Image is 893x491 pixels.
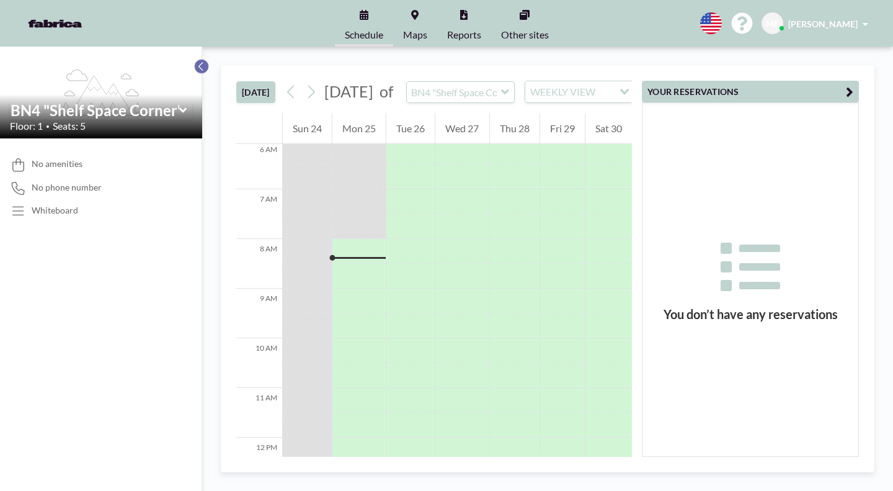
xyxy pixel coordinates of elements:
[46,122,50,130] span: •
[585,113,632,144] div: Sat 30
[236,388,282,438] div: 11 AM
[236,438,282,487] div: 12 PM
[490,113,540,144] div: Thu 28
[403,30,427,40] span: Maps
[32,205,78,216] div: Whiteboard
[236,81,275,103] button: [DATE]
[32,182,102,193] span: No phone number
[20,11,91,36] img: organization-logo
[766,18,779,29] span: ME
[32,158,82,169] span: No amenities
[11,101,179,119] input: BN4 "Shelf Space Corner"
[501,30,549,40] span: Other sites
[332,113,386,144] div: Mon 25
[642,307,858,322] h3: You don’t have any reservations
[283,113,332,144] div: Sun 24
[407,82,502,102] input: BN4 "Shelf Space Corner"
[10,120,43,132] span: Floor: 1
[540,113,585,144] div: Fri 29
[236,338,282,388] div: 10 AM
[236,239,282,289] div: 8 AM
[53,120,86,132] span: Seats: 5
[642,81,859,102] button: YOUR RESERVATIONS
[386,113,435,144] div: Tue 26
[599,84,612,100] input: Search for option
[236,140,282,189] div: 6 AM
[236,289,282,338] div: 9 AM
[380,82,393,101] span: of
[324,82,373,101] span: [DATE]
[447,30,481,40] span: Reports
[345,30,383,40] span: Schedule
[525,81,633,102] div: Search for option
[788,19,858,29] span: [PERSON_NAME]
[528,84,598,100] span: WEEKLY VIEW
[435,113,489,144] div: Wed 27
[236,189,282,239] div: 7 AM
